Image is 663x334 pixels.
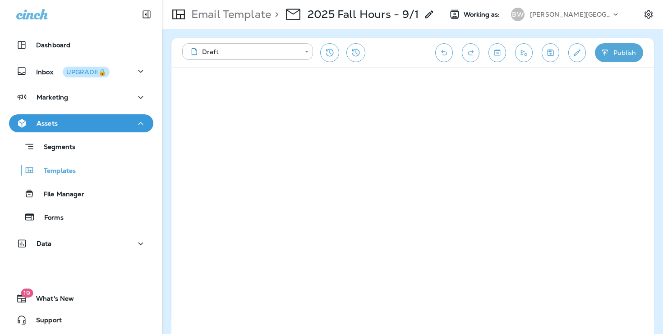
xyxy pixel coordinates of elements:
[21,289,33,298] span: 19
[515,43,533,62] button: Send test email
[568,43,586,62] button: Edit details
[308,8,419,21] p: 2025 Fall Hours - 9/1
[188,8,271,21] p: Email Template
[9,208,153,226] button: Forms
[37,240,52,247] p: Data
[27,295,74,306] span: What's New
[9,311,153,329] button: Support
[9,114,153,132] button: Assets
[530,11,611,18] p: [PERSON_NAME][GEOGRAPHIC_DATA][PERSON_NAME]
[9,184,153,203] button: File Manager
[134,5,159,23] button: Collapse Sidebar
[9,88,153,106] button: Marketing
[488,43,506,62] button: Toggle preview
[63,67,110,77] button: UPGRADE🔒
[9,36,153,54] button: Dashboard
[511,8,525,21] div: BW
[346,43,365,62] button: View Changelog
[9,235,153,253] button: Data
[271,8,279,21] p: >
[320,43,339,62] button: Restore from previous version
[435,43,453,62] button: Undo
[35,190,84,199] p: File Manager
[9,137,153,156] button: Segments
[36,67,110,76] p: Inbox
[37,94,68,101] p: Marketing
[27,316,62,327] span: Support
[35,143,75,152] p: Segments
[66,69,106,75] div: UPGRADE🔒
[462,43,479,62] button: Redo
[9,161,153,180] button: Templates
[9,289,153,307] button: 19What's New
[37,120,58,127] p: Assets
[9,62,153,80] button: InboxUPGRADE🔒
[464,11,502,18] span: Working as:
[640,6,657,23] button: Settings
[595,43,643,62] button: Publish
[36,41,70,49] p: Dashboard
[35,167,76,176] p: Templates
[35,214,64,222] p: Forms
[542,43,559,62] button: Save
[189,47,299,56] div: Draft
